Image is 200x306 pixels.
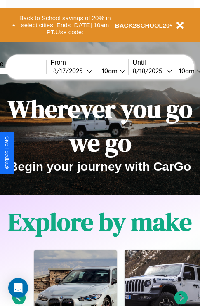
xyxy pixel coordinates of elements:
[175,67,197,75] div: 10am
[4,136,10,169] div: Give Feedback
[115,22,170,29] b: BACK2SCHOOL20
[133,67,166,75] div: 8 / 18 / 2025
[8,205,192,239] h1: Explore by make
[51,66,95,75] button: 8/17/2025
[51,59,128,66] label: From
[95,66,128,75] button: 10am
[15,12,115,38] button: Back to School savings of 20% in select cities! Ends [DATE] 10am PT.Use code:
[53,67,87,75] div: 8 / 17 / 2025
[8,278,28,298] div: Open Intercom Messenger
[98,67,120,75] div: 10am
